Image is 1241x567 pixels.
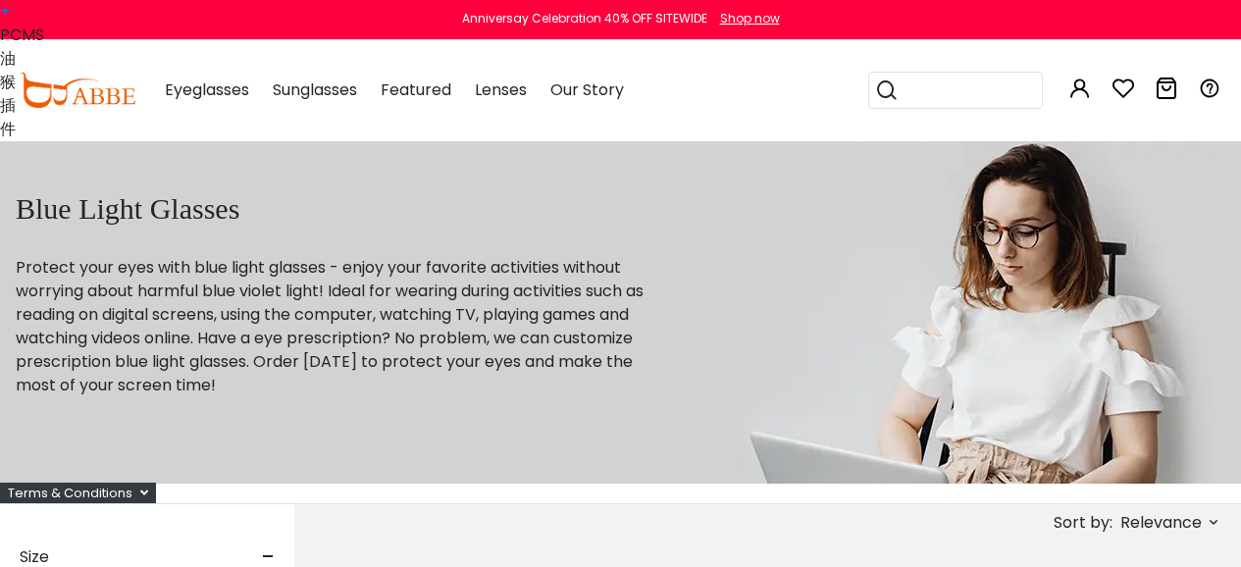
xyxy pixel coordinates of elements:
[710,10,780,26] a: Shop now
[1120,505,1202,541] span: Relevance
[381,78,451,101] span: Featured
[16,256,664,397] p: Protect your eyes with blue light glasses - enjoy your favorite activities without worrying about...
[165,78,249,101] span: Eyeglasses
[462,10,707,27] div: Anniversay Celebration 40% OFF SITEWIDE
[475,78,527,101] span: Lenses
[20,73,135,108] img: abbeglasses.com
[1054,511,1112,534] span: Sort by:
[16,191,664,227] h1: Blue Light Glasses
[550,78,624,101] span: Our Story
[720,10,780,27] div: Shop now
[273,78,357,101] span: Sunglasses
[713,140,1212,484] img: Blue Light Glasses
